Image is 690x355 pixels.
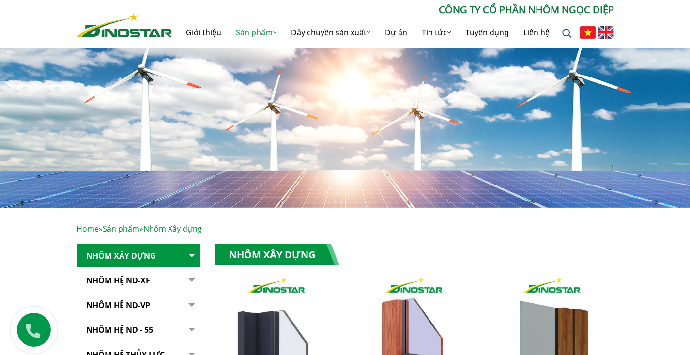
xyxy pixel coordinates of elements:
a: Liên hệ [516,17,557,48]
span: » » [77,223,202,234]
a: Nhôm Hệ ND-XF [77,269,200,293]
a: Tin tức [414,17,458,48]
a: Dự án [378,17,414,48]
a: Home [77,223,99,234]
img: English [598,26,614,39]
a: Nhôm Xây dựng [77,244,200,268]
a: Giới thiệu [179,17,229,48]
img: search [562,29,572,38]
a: Dây chuyền sản xuất [284,17,378,48]
a: Nhôm Hệ ND-VP [77,293,200,317]
a: Tuyển dụng [458,17,516,48]
a: NHÔM HỆ ND - 55 [77,318,200,342]
a: Sản phẩm [103,223,139,234]
h1: Nhôm Xây dựng [215,244,339,265]
span: Nhôm Xây dựng [143,223,202,234]
img: Nhôm Dinostar [77,13,172,37]
img: Tiếng Việt [580,26,596,39]
a: Sản phẩm [229,17,284,48]
p: CÔNG TY CỔ PHẦN NHÔM NGỌC DIỆP [172,2,614,17]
